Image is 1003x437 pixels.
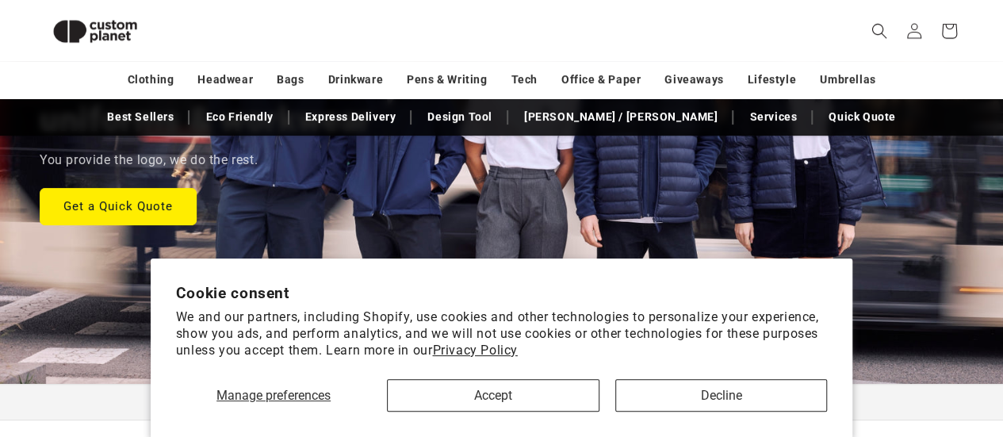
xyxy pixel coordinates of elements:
a: Get a Quick Quote [40,187,197,224]
a: Umbrellas [820,66,875,94]
a: Drinkware [328,66,383,94]
a: Express Delivery [297,103,404,131]
a: Bags [277,66,304,94]
button: Manage preferences [176,379,372,412]
img: Custom Planet [40,6,151,56]
a: Clothing [128,66,174,94]
a: Quick Quote [821,103,904,131]
a: Headwear [197,66,253,94]
button: Decline [615,379,827,412]
button: Accept [387,379,599,412]
a: Lifestyle [748,66,796,94]
a: Design Tool [419,103,500,131]
a: Giveaways [664,66,723,94]
a: Best Sellers [99,103,182,131]
h2: uniforms & workwear [40,98,372,141]
a: Services [741,103,805,131]
a: Tech [511,66,537,94]
p: You provide the logo, we do the rest. [40,149,258,172]
h2: Cookie consent [176,284,828,302]
span: Manage preferences [216,388,331,403]
a: Eco Friendly [197,103,281,131]
summary: Search [862,13,897,48]
a: Office & Paper [561,66,641,94]
p: We and our partners, including Shopify, use cookies and other technologies to personalize your ex... [176,309,828,358]
a: [PERSON_NAME] / [PERSON_NAME] [516,103,725,131]
a: Privacy Policy [432,343,517,358]
iframe: Chat Widget [924,361,1003,437]
a: Pens & Writing [407,66,487,94]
